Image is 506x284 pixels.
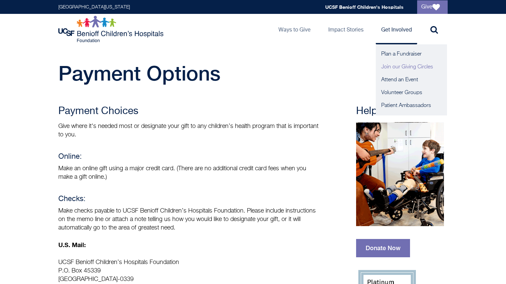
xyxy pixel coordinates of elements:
[376,61,447,73] a: Join our Giving Circles
[58,165,319,181] p: Make an online gift using a major credit card. (There are no additional credit card fees when you...
[356,105,448,117] h3: Help Kids Be Kids!
[58,105,319,117] h3: Payment Choices
[356,122,444,226] img: Music therapy session
[58,5,130,9] a: [GEOGRAPHIC_DATA][US_STATE]
[58,153,319,161] h4: Online:
[376,86,447,99] a: Volunteer Groups
[58,122,319,139] p: Give where it's needed most or designate your gift to any children’s health program that is impor...
[376,14,417,44] a: Get Involved
[376,73,447,86] a: Attend an Event
[58,258,319,284] p: UCSF Benioff Children’s Hospitals Foundation P.O. Box 45339 [GEOGRAPHIC_DATA]-0339
[58,16,165,43] img: Logo for UCSF Benioff Children's Hospitals Foundation
[323,14,369,44] a: Impact Stories
[58,195,319,203] h4: Checks:
[325,4,404,10] a: UCSF Benioff Children's Hospitals
[58,207,319,232] p: Make checks payable to UCSF Benioff Children’s Hospitals Foundation. Please include instructions ...
[376,99,447,112] a: Patient Ambassadors
[58,241,86,248] strong: U.S. Mail:
[376,48,447,61] a: Plan a Fundraiser
[273,14,316,44] a: Ways to Give
[356,239,410,257] a: Donate Now
[58,61,220,85] span: Payment Options
[417,0,448,14] a: Give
